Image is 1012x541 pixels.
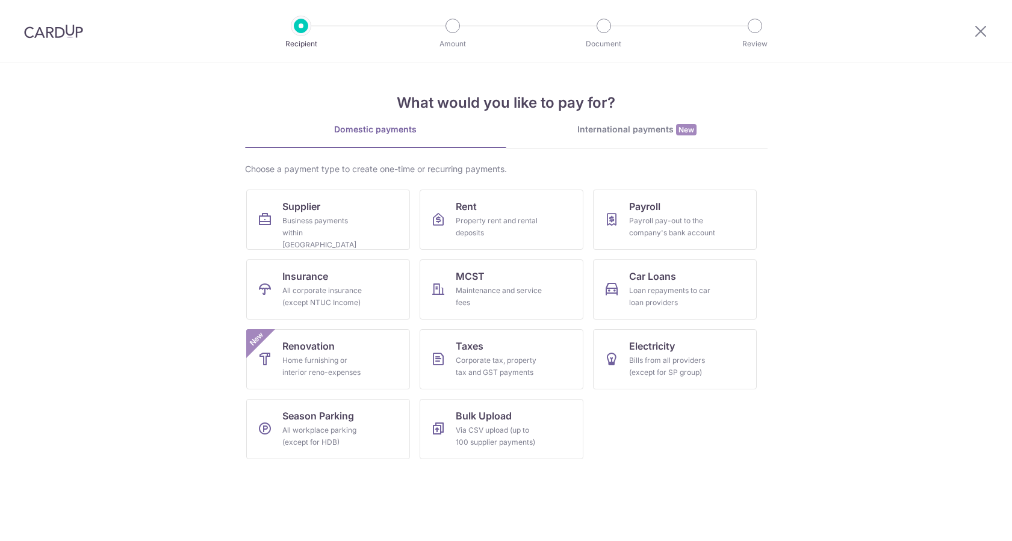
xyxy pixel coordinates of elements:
[629,354,716,379] div: Bills from all providers (except for SP group)
[245,92,768,114] h4: What would you like to pay for?
[629,339,675,353] span: Electricity
[506,123,768,136] div: International payments
[246,329,410,389] a: RenovationHome furnishing or interior reno-expensesNew
[282,409,354,423] span: Season Parking
[593,329,757,389] a: ElectricityBills from all providers (except for SP group)
[282,215,369,251] div: Business payments within [GEOGRAPHIC_DATA]
[456,424,542,448] div: Via CSV upload (up to 100 supplier payments)
[593,190,757,250] a: PayrollPayroll pay-out to the company's bank account
[456,215,542,239] div: Property rent and rental deposits
[629,215,716,239] div: Payroll pay-out to the company's bank account
[420,399,583,459] a: Bulk UploadVia CSV upload (up to 100 supplier payments)
[456,409,512,423] span: Bulk Upload
[24,24,83,39] img: CardUp
[282,199,320,214] span: Supplier
[456,199,477,214] span: Rent
[282,354,369,379] div: Home furnishing or interior reno-expenses
[593,259,757,320] a: Car LoansLoan repayments to car loan providers
[246,190,410,250] a: SupplierBusiness payments within [GEOGRAPHIC_DATA]
[420,259,583,320] a: MCSTMaintenance and service fees
[246,259,410,320] a: InsuranceAll corporate insurance (except NTUC Income)
[456,354,542,379] div: Corporate tax, property tax and GST payments
[456,285,542,309] div: Maintenance and service fees
[246,399,410,459] a: Season ParkingAll workplace parking (except for HDB)
[420,190,583,250] a: RentProperty rent and rental deposits
[629,199,660,214] span: Payroll
[246,329,266,349] span: New
[420,329,583,389] a: TaxesCorporate tax, property tax and GST payments
[559,38,648,50] p: Document
[629,269,676,283] span: Car Loans
[676,124,697,135] span: New
[629,285,716,309] div: Loan repayments to car loan providers
[456,339,483,353] span: Taxes
[245,123,506,135] div: Domestic payments
[256,38,346,50] p: Recipient
[710,38,799,50] p: Review
[282,339,335,353] span: Renovation
[282,285,369,309] div: All corporate insurance (except NTUC Income)
[408,38,497,50] p: Amount
[282,424,369,448] div: All workplace parking (except for HDB)
[282,269,328,283] span: Insurance
[456,269,485,283] span: MCST
[245,163,768,175] div: Choose a payment type to create one-time or recurring payments.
